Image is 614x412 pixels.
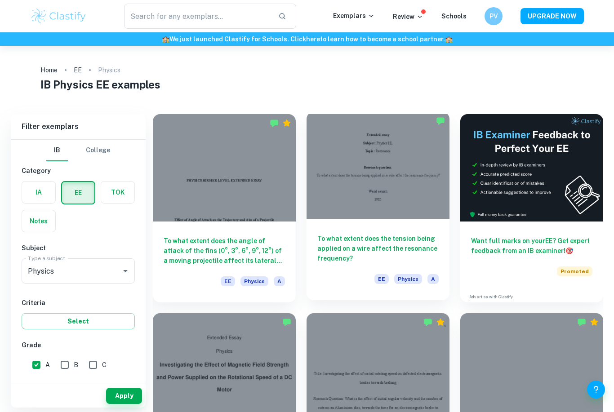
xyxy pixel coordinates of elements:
img: Marked [436,116,445,125]
span: B [74,360,78,370]
h6: To what extent does the angle of attack of the fins (0°, 3°, 6°, 9°, 12°) of a moving projectile ... [164,236,285,266]
button: IA [22,182,55,203]
div: Premium [436,318,445,327]
p: Physics [98,65,120,75]
input: Search for any exemplars... [124,4,271,29]
img: Marked [423,318,432,327]
button: PV [485,7,503,25]
a: To what extent does the tension being applied on a wire affect the resonance frequency?EEPhysicsA [307,114,449,302]
span: Physics [240,276,268,286]
button: TOK [101,182,134,203]
button: Apply [106,388,142,404]
img: Thumbnail [460,114,603,222]
img: Marked [282,318,291,327]
img: Marked [577,318,586,327]
h6: Want full marks on your EE ? Get expert feedback from an IB examiner! [471,236,592,256]
h6: We just launched Clastify for Schools. Click to learn how to become a school partner. [2,34,612,44]
h6: Category [22,166,135,176]
h6: PV [489,11,499,21]
p: Review [393,12,423,22]
span: 🏫 [162,35,169,43]
label: Type a subject [28,254,65,262]
span: EE [221,276,235,286]
a: Schools [441,13,467,20]
span: Physics [394,274,422,284]
a: To what extent does the angle of attack of the fins (0°, 3°, 6°, 9°, 12°) of a moving projectile ... [153,114,296,302]
span: Promoted [557,266,592,276]
span: 🎯 [565,247,573,254]
div: Premium [590,318,599,327]
button: College [86,140,110,161]
button: Help and Feedback [587,381,605,399]
a: Home [40,64,58,76]
span: A [274,276,285,286]
img: Marked [270,119,279,128]
button: Select [22,313,135,329]
h6: Grade [22,340,135,350]
a: Want full marks on yourEE? Get expert feedback from an IB examiner!PromotedAdvertise with Clastify [460,114,603,302]
button: EE [62,182,94,204]
h6: To what extent does the tension being applied on a wire affect the resonance frequency? [317,234,439,263]
span: 🏫 [445,35,453,43]
p: Exemplars [333,11,375,21]
h6: Criteria [22,298,135,308]
a: here [306,35,320,43]
button: UPGRADE NOW [521,8,584,24]
img: Clastify logo [30,7,87,25]
button: Open [119,265,132,277]
h1: IB Physics EE examples [40,76,574,93]
span: EE [374,274,389,284]
div: Premium [282,119,291,128]
div: Filter type choice [46,140,110,161]
span: C [102,360,107,370]
h6: Subject [22,243,135,253]
button: IB [46,140,68,161]
span: A [45,360,50,370]
h6: Filter exemplars [11,114,146,139]
a: EE [74,64,82,76]
span: A [427,274,439,284]
button: Notes [22,210,55,232]
a: Advertise with Clastify [469,294,513,300]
